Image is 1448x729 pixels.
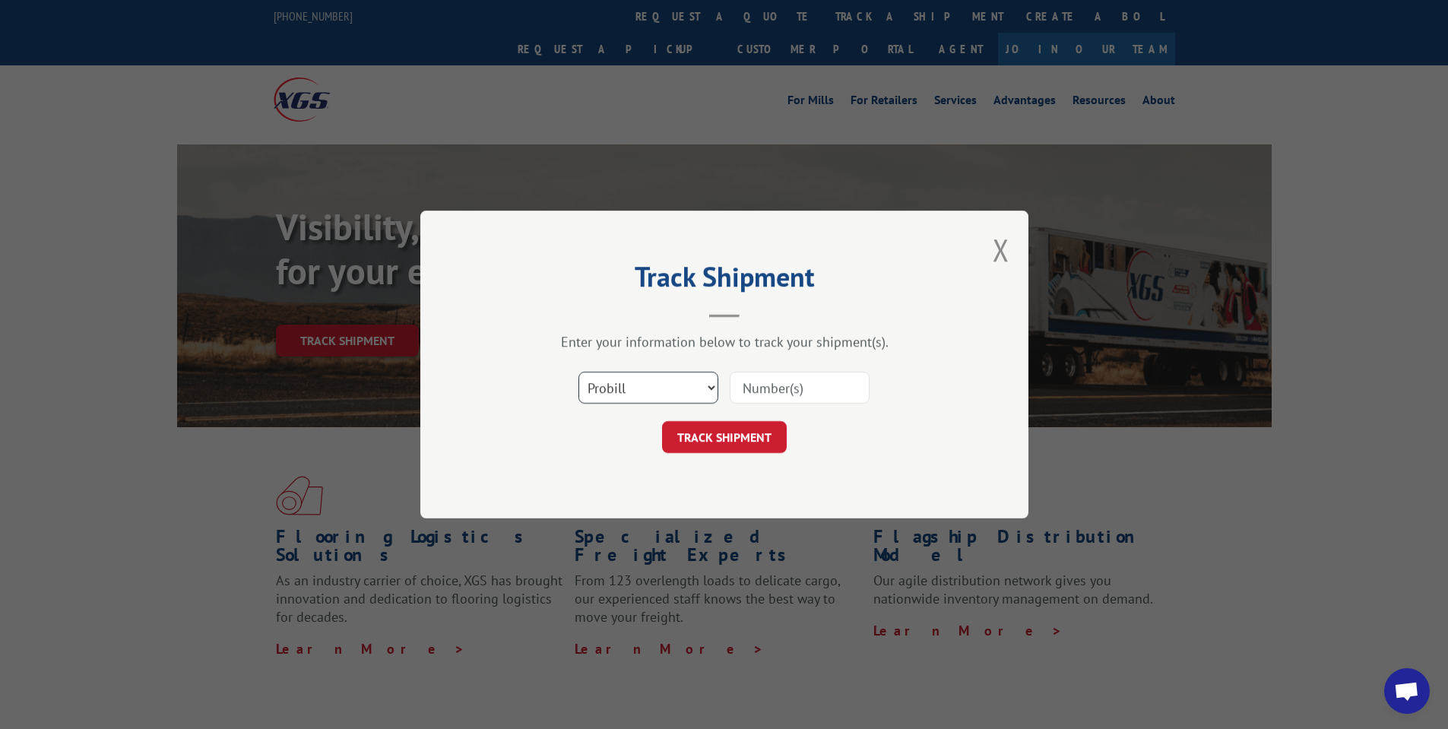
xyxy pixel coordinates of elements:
[730,372,870,404] input: Number(s)
[993,230,1009,270] button: Close modal
[1384,668,1430,714] div: Open chat
[662,421,787,453] button: TRACK SHIPMENT
[496,266,952,295] h2: Track Shipment
[496,333,952,350] div: Enter your information below to track your shipment(s).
